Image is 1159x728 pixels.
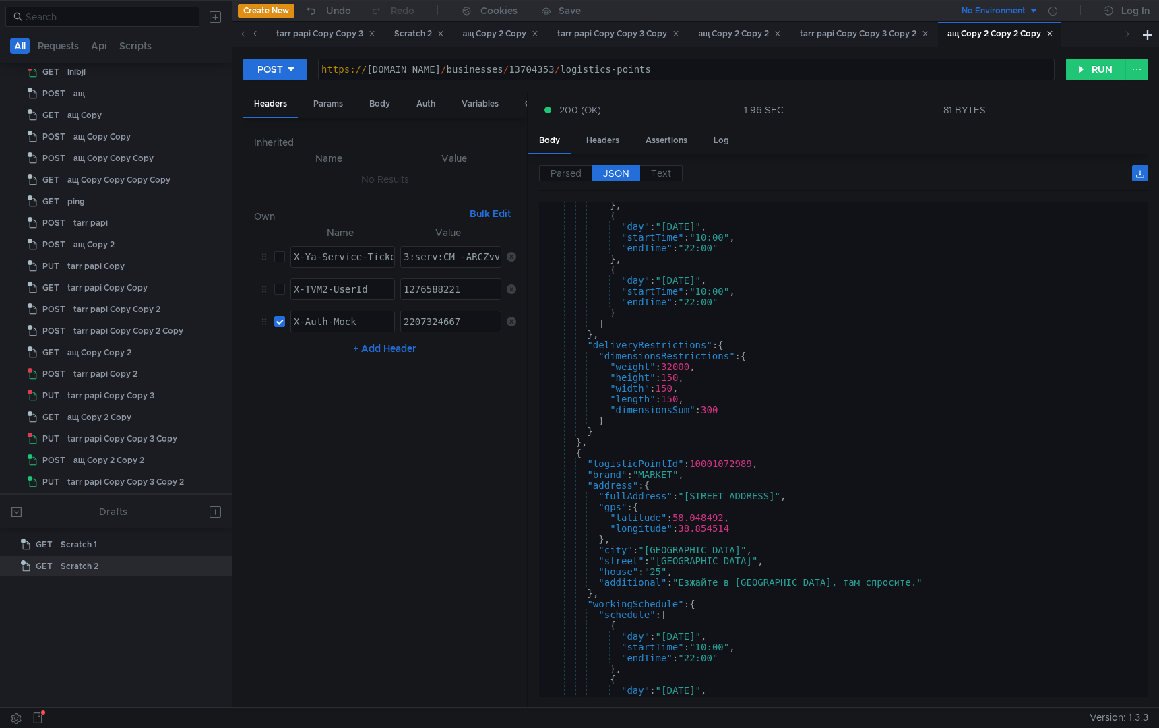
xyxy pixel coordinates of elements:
div: tarr papi Copy Copy 3 [67,386,154,406]
div: tarr papi Copy [67,256,125,276]
span: POST [42,493,65,514]
div: Log In [1121,3,1150,19]
div: tarr papi Copy Copy 2 Copy [73,321,183,341]
button: All [10,38,30,54]
span: PUT [42,386,59,406]
div: Save [559,6,581,16]
div: Auth [406,92,446,117]
button: Scripts [115,38,156,54]
div: ащ Copy Copy Copy Copy [67,170,170,190]
button: Create New [238,4,294,18]
div: POST [257,62,283,77]
div: tarr papi Copy Copy 3 Copy 2 [67,472,184,492]
span: GET [42,407,59,427]
div: tarr papi Copy 2 [73,364,137,384]
span: 200 (OK) [559,102,601,117]
button: Redo [361,1,424,21]
div: ащ Copy 2 Copy 2 [698,27,781,41]
div: ащ Copy 2 Copy 2 Copy [73,493,167,514]
span: JSON [603,167,629,179]
div: lnlbjl [67,62,86,82]
div: tarr papi Copy Copy 3 Copy [557,27,679,41]
div: tarr papi Copy Copy 2 [73,299,160,320]
div: tarr papi Copy Copy 3 Copy [67,429,177,449]
span: GET [42,342,59,363]
div: ащ [73,84,85,104]
span: GET [42,170,59,190]
div: ащ Copy Copy Copy [73,148,154,169]
div: Other [514,92,559,117]
div: ащ Copy Copy [73,127,131,147]
button: Requests [34,38,83,54]
div: Scratch 1 [61,535,97,555]
span: POST [42,299,65,320]
div: Body [528,128,571,154]
div: Drafts [99,504,127,520]
div: ащ Copy 2 [73,235,115,255]
div: Headers [575,128,630,153]
span: GET [36,556,53,576]
div: Scratch 2 [61,556,98,576]
div: tarr papi Copy Copy [67,278,148,298]
span: POST [42,213,65,233]
th: Name [265,150,393,166]
button: Undo [294,1,361,21]
span: POST [42,84,65,104]
div: tarr papi Copy Copy 3 [276,27,375,41]
span: PUT [42,429,59,449]
div: Params [303,92,354,117]
div: ащ Copy 2 Copy 2 [73,450,144,471]
th: Value [395,224,501,241]
div: Cookies [480,3,518,19]
div: ащ Copy Copy 2 [67,342,131,363]
span: GET [36,535,53,555]
button: Bulk Edit [464,206,516,222]
div: Headers [243,92,298,118]
h6: Inherited [254,134,516,150]
div: tarr papi [73,213,108,233]
div: 1.96 SEC [744,104,784,116]
button: RUN [1066,59,1126,80]
span: Version: 1.3.3 [1090,708,1148,727]
div: Assertions [635,128,698,153]
th: Name [285,224,396,241]
span: Parsed [551,167,582,179]
div: ащ Copy [67,105,102,125]
h6: Own [254,208,464,224]
span: POST [42,364,65,384]
span: PUT [42,256,59,276]
span: GET [42,105,59,125]
span: GET [42,191,59,212]
button: + Add Header [348,340,422,357]
button: Api [87,38,111,54]
span: POST [42,450,65,471]
div: No Environment [962,5,1026,18]
span: POST [42,127,65,147]
div: Body [358,92,401,117]
div: Log [703,128,740,153]
div: Undo [326,3,351,19]
div: ащ Copy 2 Copy 2 Copy [947,27,1053,41]
div: ping [67,191,85,212]
span: POST [42,235,65,255]
div: Redo [391,3,414,19]
span: POST [42,321,65,341]
th: Value [393,150,516,166]
button: POST [243,59,307,80]
div: tarr papi Copy Copy 3 Copy 2 [800,27,929,41]
span: Text [651,167,671,179]
nz-embed-empty: No Results [361,173,409,185]
div: Scratch 2 [394,27,444,41]
div: ащ Copy 2 Copy [67,407,131,427]
span: GET [42,278,59,298]
span: PUT [42,472,59,492]
div: ащ Copy 2 Copy [463,27,539,41]
span: POST [42,148,65,169]
div: 81 BYTES [943,104,986,116]
span: GET [42,62,59,82]
div: Variables [451,92,509,117]
input: Search... [26,9,191,24]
